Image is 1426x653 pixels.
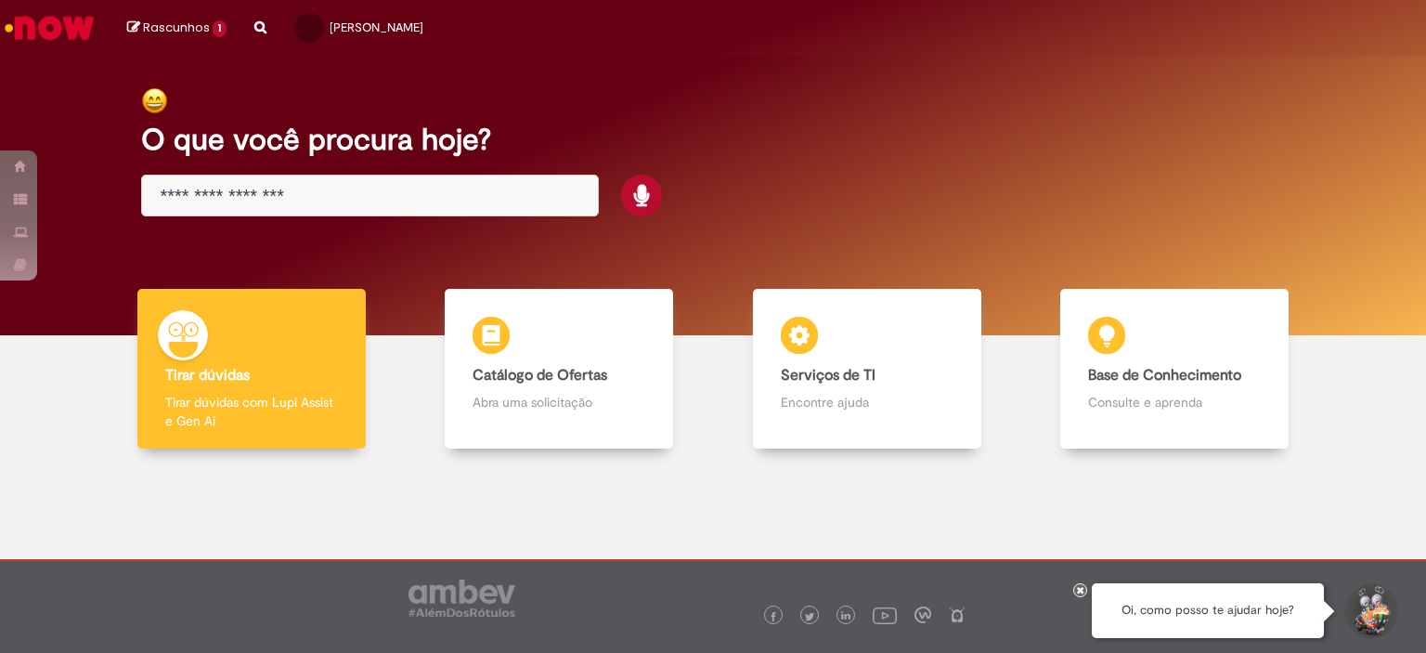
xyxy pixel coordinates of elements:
[1092,583,1324,638] div: Oi, como posso te ajudar hoje?
[141,124,1286,156] h2: O que você procura hoje?
[713,289,1021,450] a: Serviços de TI Encontre ajuda
[1021,289,1329,450] a: Base de Conhecimento Consulte e aprenda
[841,611,850,622] img: logo_footer_linkedin.png
[873,603,897,627] img: logo_footer_youtube.png
[1342,583,1398,639] button: Iniciar Conversa de Suporte
[406,289,714,450] a: Catálogo de Ofertas Abra uma solicitação
[914,607,931,623] img: logo_footer_workplace.png
[408,580,515,617] img: logo_footer_ambev_rotulo_gray.png
[330,20,423,35] span: [PERSON_NAME]
[1088,366,1241,385] b: Base de Conhecimento
[805,612,814,621] img: logo_footer_twitter.png
[97,289,406,450] a: Tirar dúvidas Tirar dúvidas com Lupi Assist e Gen Ai
[949,607,966,623] img: logo_footer_naosei.png
[165,393,338,430] p: Tirar dúvidas com Lupi Assist e Gen Ai
[165,366,250,385] b: Tirar dúvidas
[781,393,953,411] p: Encontre ajuda
[781,366,875,385] b: Serviços de TI
[213,20,227,37] span: 1
[473,366,607,385] b: Catálogo de Ofertas
[143,19,210,36] span: Rascunhos
[127,20,227,37] a: Rascunhos
[141,87,168,114] img: happy-face.png
[2,9,97,46] img: ServiceNow
[769,612,778,621] img: logo_footer_facebook.png
[473,393,645,411] p: Abra uma solicitação
[1088,393,1261,411] p: Consulte e aprenda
